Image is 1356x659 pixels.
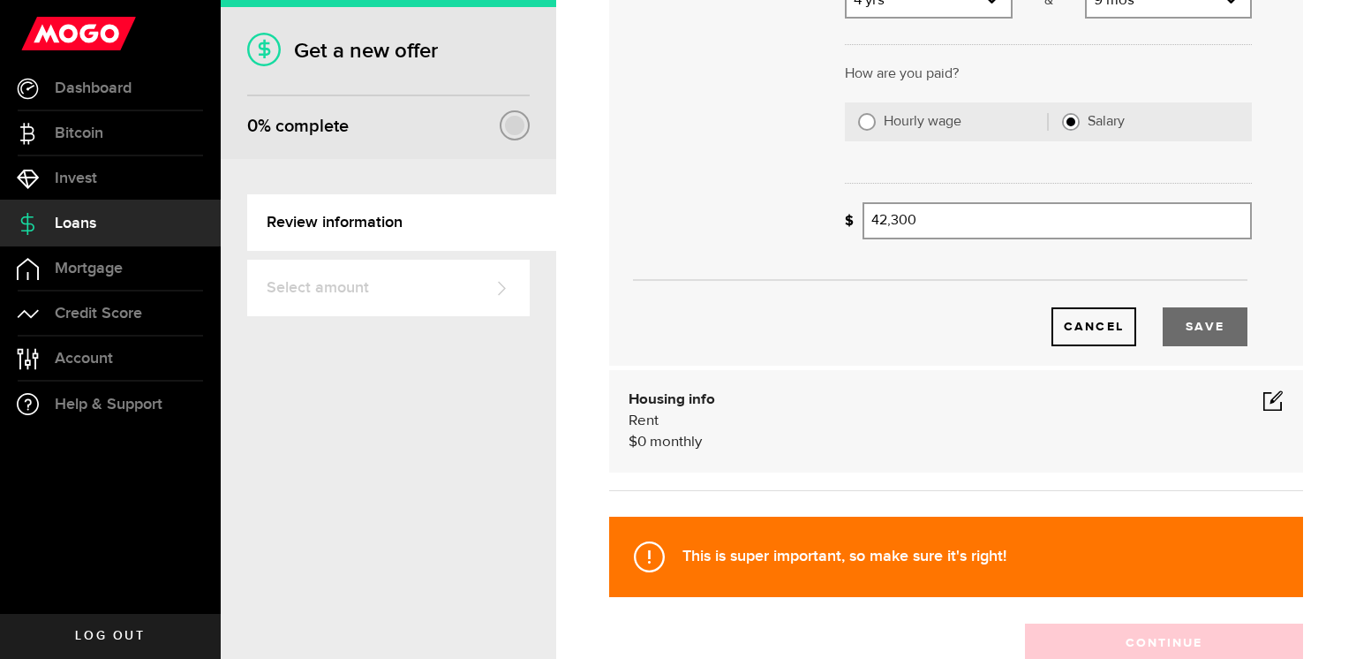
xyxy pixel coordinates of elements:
input: Salary [1062,113,1080,131]
span: Mortgage [55,261,123,276]
div: % complete [247,110,349,142]
span: Loans [55,216,96,231]
span: Help & Support [55,397,162,413]
span: Log out [75,630,145,642]
label: Hourly wage [884,113,1048,131]
a: Review information [247,194,556,251]
strong: This is super important, so make sure it's right! [682,547,1006,565]
a: Select amount [247,260,530,316]
button: Open LiveChat chat widget [14,7,67,60]
span: Rent [629,413,659,428]
span: $ [629,435,637,450]
span: Invest [55,170,97,186]
span: 0 [637,435,646,450]
button: Cancel [1051,307,1136,346]
label: Salary [1088,113,1239,131]
span: Account [55,351,113,367]
span: Dashboard [55,80,132,96]
p: How are you paid? [845,64,1252,85]
button: Save [1163,307,1247,346]
span: Credit Score [55,306,142,322]
input: Hourly wage [858,113,876,131]
span: 0 [247,116,258,137]
h1: Get a new offer [247,38,530,64]
b: Housing info [629,392,715,407]
span: Bitcoin [55,125,103,141]
span: monthly [650,435,702,450]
